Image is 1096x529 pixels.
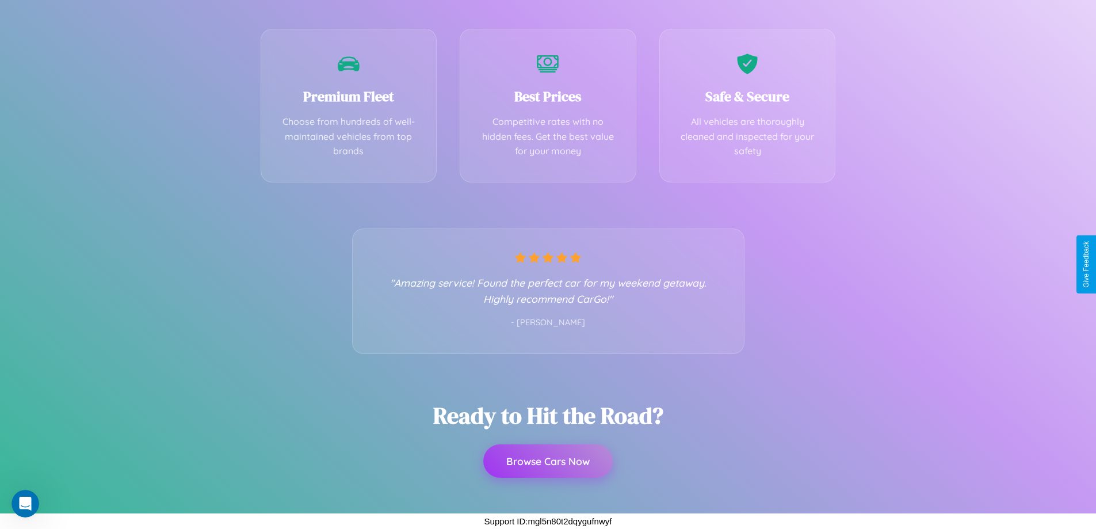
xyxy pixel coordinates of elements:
[484,513,612,529] p: Support ID: mgl5n80t2dqygufnwyf
[677,87,818,106] h3: Safe & Secure
[478,115,618,159] p: Competitive rates with no hidden fees. Get the best value for your money
[478,87,618,106] h3: Best Prices
[1082,241,1090,288] div: Give Feedback
[376,275,721,307] p: "Amazing service! Found the perfect car for my weekend getaway. Highly recommend CarGo!"
[12,490,39,517] iframe: Intercom live chat
[376,315,721,330] p: - [PERSON_NAME]
[433,400,663,431] h2: Ready to Hit the Road?
[677,115,818,159] p: All vehicles are thoroughly cleaned and inspected for your safety
[278,115,419,159] p: Choose from hundreds of well-maintained vehicles from top brands
[278,87,419,106] h3: Premium Fleet
[483,444,613,478] button: Browse Cars Now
